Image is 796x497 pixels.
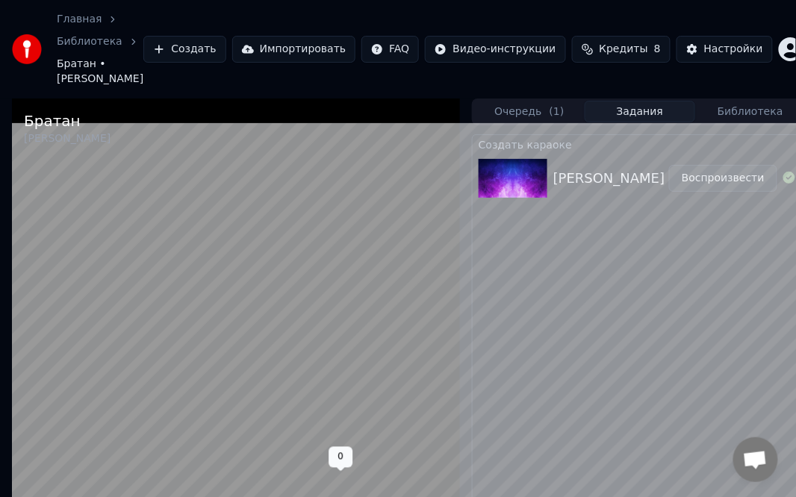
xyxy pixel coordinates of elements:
[677,36,773,63] button: Настройки
[553,168,665,189] div: [PERSON_NAME]
[704,42,763,57] div: Настройки
[669,165,777,192] button: Воспроизвести
[12,34,42,64] img: youka
[550,104,565,119] span: ( 1 )
[361,36,419,63] button: FAQ
[57,12,102,27] a: Главная
[572,36,671,63] button: Кредиты8
[585,101,695,122] button: Задания
[425,36,565,63] button: Видео-инструкции
[329,447,352,468] div: 0
[600,42,648,57] span: Кредиты
[57,57,143,87] span: Братан • [PERSON_NAME]
[24,110,111,131] div: Братан
[733,437,778,482] div: Открытый чат
[57,34,122,49] a: Библиотека
[474,101,585,122] button: Очередь
[143,36,226,63] button: Создать
[24,131,111,146] div: [PERSON_NAME]
[57,12,143,87] nav: breadcrumb
[654,42,661,57] span: 8
[232,36,356,63] button: Импортировать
